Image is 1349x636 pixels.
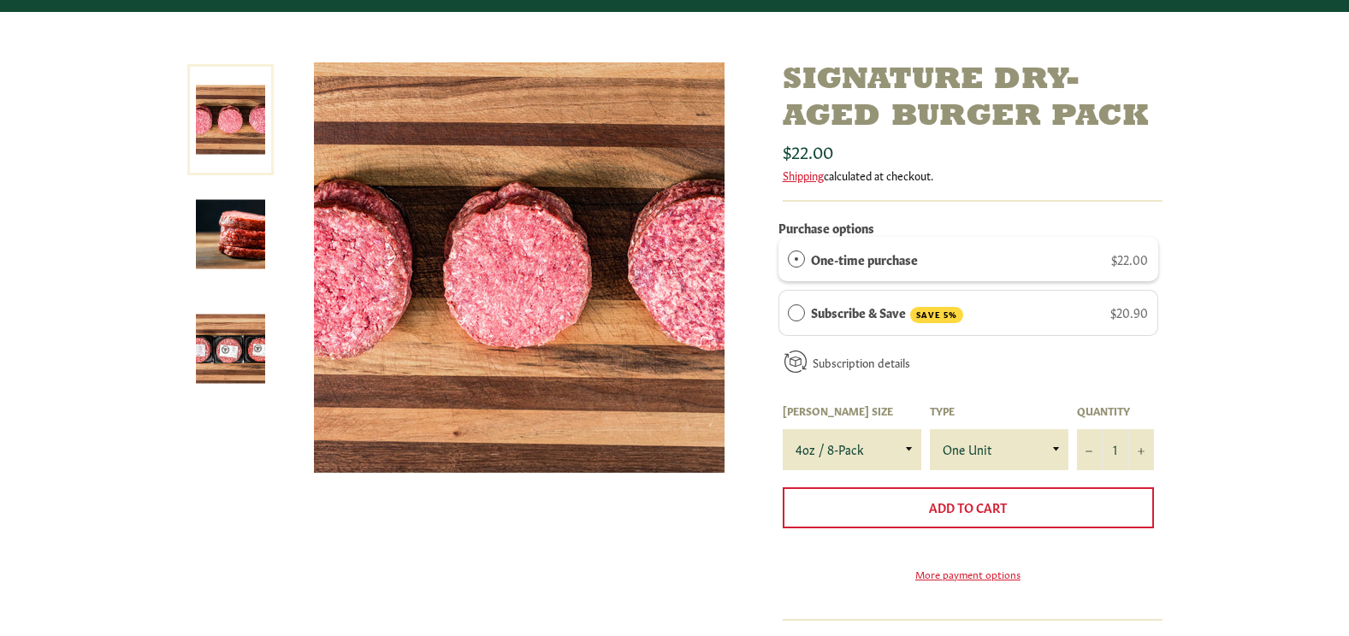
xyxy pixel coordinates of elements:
[314,62,725,473] img: Signature Dry-Aged Burger Pack
[783,487,1154,528] button: Add to Cart
[930,403,1068,418] label: Type
[783,168,1163,183] div: calculated at checkout.
[783,403,921,418] label: [PERSON_NAME] Size
[1110,303,1148,321] span: $20.90
[778,219,874,236] label: Purchase options
[811,250,918,268] label: One-time purchase
[783,167,824,183] a: Shipping
[813,354,910,370] a: Subscription details
[1077,403,1154,418] label: Quantity
[788,250,805,268] div: One-time purchase
[1111,250,1148,268] span: $22.00
[783,567,1154,581] a: More payment options
[788,303,805,321] div: Subscribe & Save
[783,138,833,162] span: $22.00
[196,315,265,384] img: Signature Dry-Aged Burger Pack
[783,62,1163,136] h1: Signature Dry-Aged Burger Pack
[196,200,265,269] img: Signature Dry-Aged Burger Pack
[929,498,1007,515] span: Add to Cart
[910,307,963,323] span: SAVE 5%
[811,303,963,323] label: Subscribe & Save
[1077,429,1103,470] button: Reduce item quantity by one
[1128,429,1154,470] button: Increase item quantity by one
